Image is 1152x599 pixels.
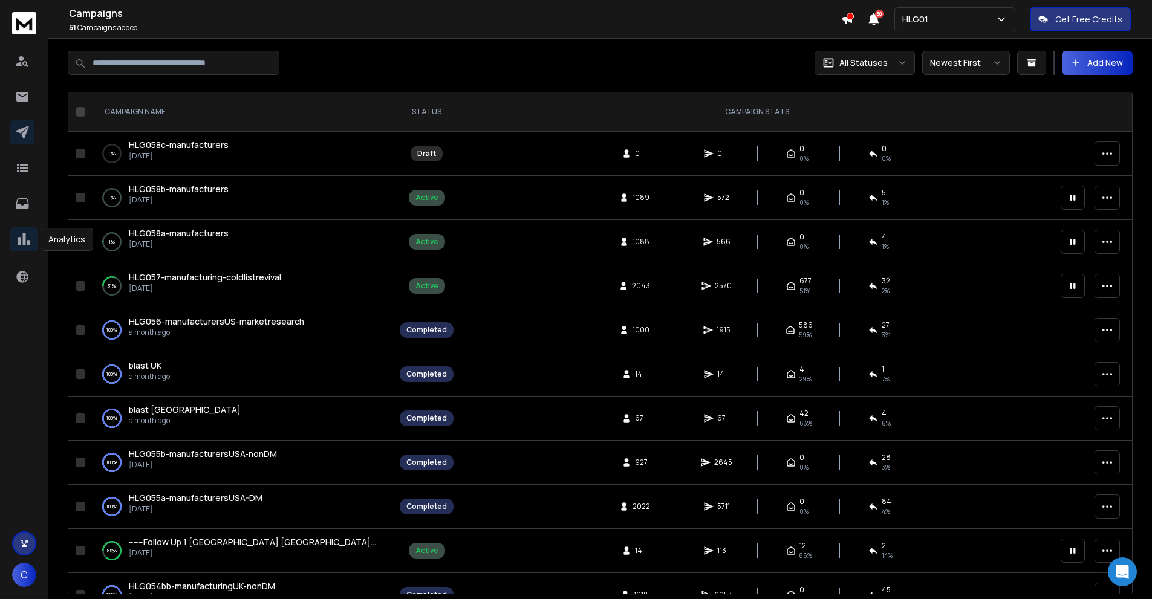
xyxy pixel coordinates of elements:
[799,154,809,163] span: 0%
[632,281,650,291] span: 2043
[633,502,650,511] span: 2022
[129,448,277,459] span: HLG055b-manufacturersUSA-nonDM
[129,536,385,548] span: ------Follow Up 1 [GEOGRAPHIC_DATA] [GEOGRAPHIC_DATA]------
[129,271,281,283] a: HLG057-manufacturing-coldlistrevival
[799,409,809,418] span: 42
[392,92,461,132] th: STATUS
[799,541,806,551] span: 12
[882,198,889,207] span: 1 %
[109,236,115,248] p: 1 %
[902,13,933,25] p: HLG01
[90,264,392,308] td: 31%HLG057-manufacturing-coldlistrevival[DATE]
[109,192,116,204] p: 0 %
[129,316,304,328] a: HLG056-manufacturersUS-marketresearch
[90,529,392,573] td: 85%------Follow Up 1 [GEOGRAPHIC_DATA] [GEOGRAPHIC_DATA]------[DATE]
[882,453,891,462] span: 28
[882,330,890,340] span: 3 %
[41,228,93,251] div: Analytics
[90,92,392,132] th: CAMPAIGN NAME
[717,502,730,511] span: 5711
[107,545,117,557] p: 85 %
[129,195,229,205] p: [DATE]
[406,325,447,335] div: Completed
[635,369,647,379] span: 14
[799,144,804,154] span: 0
[415,281,438,291] div: Active
[129,372,170,381] p: a month ago
[799,232,804,242] span: 0
[799,507,809,516] span: 0%
[90,220,392,264] td: 1%HLG058a-manufacturers[DATE]
[799,462,809,472] span: 0%
[1055,13,1122,25] p: Get Free Credits
[109,147,116,160] p: 0 %
[129,492,262,504] a: HLG055a-manufacturersUSA-DM
[882,276,890,286] span: 32
[715,281,732,291] span: 2570
[635,458,648,467] span: 927
[799,198,809,207] span: 0%
[90,441,392,485] td: 100%HLG055b-manufacturersUSA-nonDM[DATE]
[108,280,116,292] p: 31 %
[129,548,380,558] p: [DATE]
[799,497,804,507] span: 0
[129,183,229,195] a: HLG058b-manufacturers
[799,364,804,374] span: 4
[717,369,729,379] span: 14
[717,413,729,423] span: 67
[415,193,438,202] div: Active
[129,416,241,426] p: a month ago
[799,418,812,428] span: 63 %
[106,412,117,424] p: 100 %
[69,22,76,33] span: 51
[882,409,887,418] span: 4
[882,462,890,472] span: 3 %
[406,413,447,423] div: Completed
[882,286,890,296] span: 2 %
[12,563,36,587] button: C
[406,458,447,467] div: Completed
[129,536,380,548] a: ------Follow Up 1 [GEOGRAPHIC_DATA] [GEOGRAPHIC_DATA]------
[799,188,804,198] span: 0
[799,551,812,560] span: 86 %
[882,551,893,560] span: 14 %
[90,352,392,397] td: 100%blast UKa month ago
[799,320,813,330] span: 586
[129,227,229,239] a: HLG058a-manufacturers
[717,546,729,555] span: 113
[69,6,841,21] h1: Campaigns
[799,374,812,384] span: 29 %
[106,324,117,336] p: 100 %
[129,460,277,470] p: [DATE]
[129,328,304,337] p: a month ago
[882,507,890,516] span: 4 %
[799,585,804,595] span: 0
[799,453,804,462] span: 0
[882,242,889,251] span: 1 %
[882,364,884,374] span: 1
[633,325,649,335] span: 1000
[882,541,886,551] span: 2
[1062,51,1133,75] button: Add New
[129,360,161,372] a: blast UK
[90,397,392,441] td: 100%blast [GEOGRAPHIC_DATA]a month ago
[799,242,809,251] span: 0%
[882,418,891,428] span: 6 %
[882,188,886,198] span: 5
[406,369,447,379] div: Completed
[417,149,436,158] div: Draft
[1108,557,1137,586] div: Open Intercom Messenger
[106,456,117,468] p: 100 %
[882,144,887,154] span: 0
[129,239,229,249] p: [DATE]
[882,497,891,507] span: 84
[882,154,891,163] span: 0%
[714,458,732,467] span: 2645
[90,308,392,352] td: 100%HLG056-manufacturersUS-marketresearcha month ago
[415,237,438,247] div: Active
[633,237,649,247] span: 1088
